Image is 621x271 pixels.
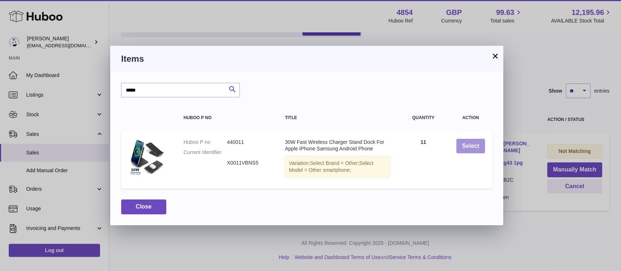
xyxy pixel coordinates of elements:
[136,203,152,210] span: Close
[278,108,398,128] th: Title
[398,108,449,128] th: Quantity
[183,139,227,146] dt: Huboo P no
[128,139,165,175] img: 30W Fast Wireless Charger Stand Dock For Apple iPhone Samsung Android Phone
[176,108,278,128] th: Huboo P no
[121,53,492,65] h3: Items
[456,139,485,154] button: Select
[310,160,359,166] span: Select Brand = Other;
[227,159,270,166] dd: X0011VBNS5
[398,132,449,189] td: 11
[491,52,499,60] button: ×
[449,108,492,128] th: Action
[121,199,166,214] button: Close
[285,139,390,153] div: 30W Fast Wireless Charger Stand Dock For Apple iPhone Samsung Android Phone
[285,156,390,178] div: Variation:
[227,139,270,146] dd: 440011
[183,149,227,156] dt: Current Identifier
